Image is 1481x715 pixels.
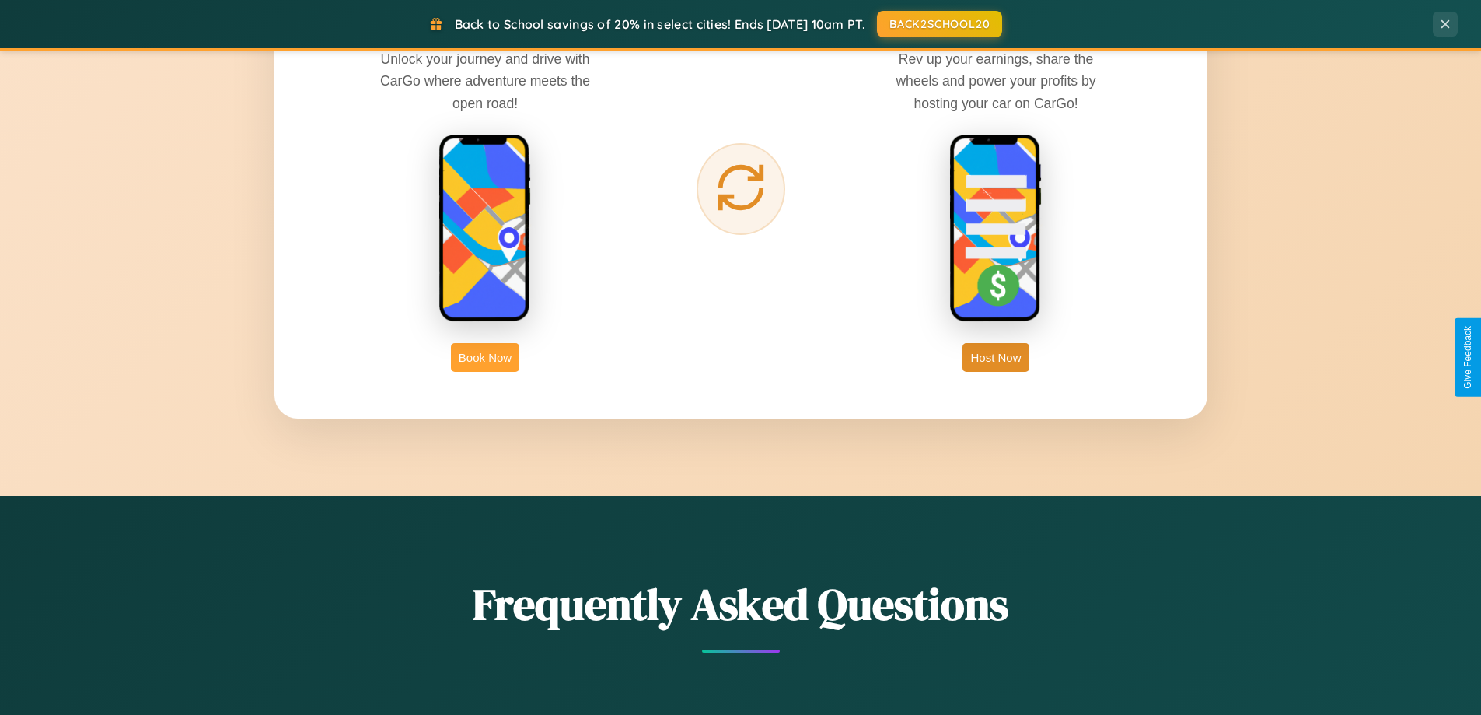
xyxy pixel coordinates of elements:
[879,48,1112,114] p: Rev up your earnings, share the wheels and power your profits by hosting your car on CarGo!
[877,11,1002,37] button: BACK2SCHOOL20
[962,343,1029,372] button: Host Now
[949,134,1043,324] img: host phone
[451,343,519,372] button: Book Now
[455,16,865,32] span: Back to School savings of 20% in select cities! Ends [DATE] 10am PT.
[438,134,532,324] img: rent phone
[369,48,602,114] p: Unlock your journey and drive with CarGo where adventure meets the open road!
[1462,326,1473,389] div: Give Feedback
[274,574,1207,634] h2: Frequently Asked Questions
